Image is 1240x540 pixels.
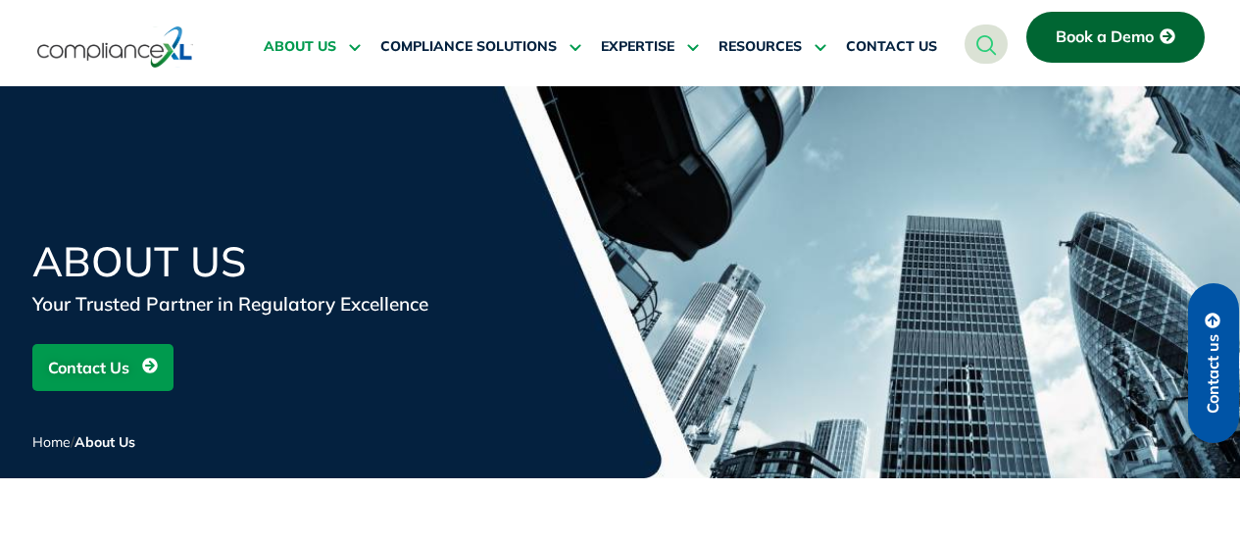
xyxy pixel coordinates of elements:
h1: About Us [32,241,503,282]
span: Contact Us [48,349,129,386]
a: Book a Demo [1026,12,1205,63]
span: About Us [74,433,135,451]
span: Book a Demo [1056,28,1154,46]
div: Your Trusted Partner in Regulatory Excellence [32,290,503,318]
span: ABOUT US [264,38,336,56]
a: ABOUT US [264,24,361,71]
span: Contact us [1205,334,1222,414]
span: / [32,433,135,451]
span: COMPLIANCE SOLUTIONS [380,38,557,56]
a: Contact us [1188,283,1239,443]
a: CONTACT US [846,24,937,71]
a: navsearch-button [965,25,1008,64]
span: EXPERTISE [601,38,674,56]
span: RESOURCES [719,38,802,56]
img: logo-one.svg [37,25,193,70]
a: EXPERTISE [601,24,699,71]
a: RESOURCES [719,24,826,71]
span: CONTACT US [846,38,937,56]
a: Home [32,433,71,451]
a: Contact Us [32,344,174,391]
a: COMPLIANCE SOLUTIONS [380,24,581,71]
